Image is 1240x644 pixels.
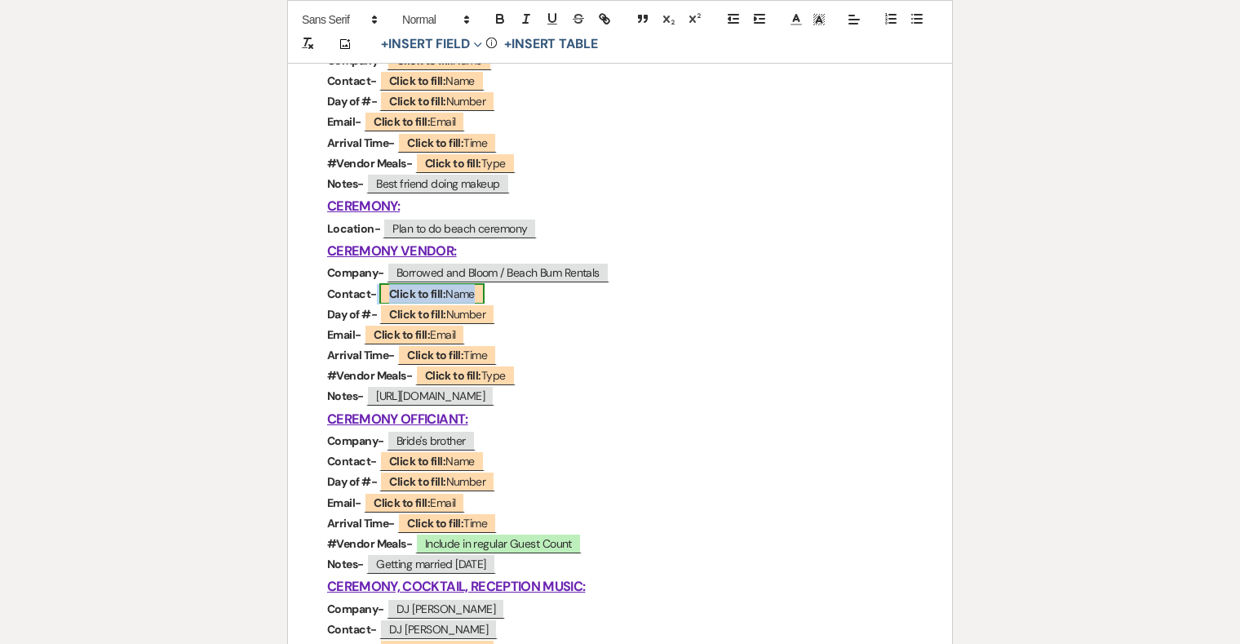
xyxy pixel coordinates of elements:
b: Click to fill: [389,286,445,301]
strong: #Vendor Meals- [327,156,412,171]
span: [URL][DOMAIN_NAME] [366,385,494,406]
span: + [504,38,511,51]
span: Getting married [DATE] [366,553,496,574]
strong: Email- [327,114,361,129]
span: Name [379,70,485,91]
span: Type [415,153,516,173]
strong: Company- [327,602,384,616]
span: Header Formats [395,10,475,29]
span: Type [415,365,516,385]
b: Click to fill: [389,73,445,88]
span: Borrowed and Bloom / Beach Bum Rentals [387,262,609,282]
strong: #Vendor Meals- [327,536,412,551]
span: Best friend doing makeup [366,173,510,193]
span: Email [364,492,465,513]
span: Name [379,283,485,304]
strong: Contact- [327,286,377,301]
strong: Contact- [327,73,377,88]
span: Name [379,451,485,471]
span: Text Color [785,10,808,29]
strong: Day of #- [327,307,377,322]
b: Click to fill: [374,114,430,129]
span: DJ [PERSON_NAME] [379,619,498,639]
span: Bride's brother [387,430,476,451]
span: Time [397,344,497,365]
button: +Insert Table [498,34,604,54]
u: CEREMONY: [327,198,400,215]
strong: Arrival Time- [327,135,395,150]
strong: Day of #- [327,474,377,489]
span: + [381,38,388,51]
b: Click to fill: [425,368,481,383]
strong: #Vendor Meals- [327,368,412,383]
strong: Company- [327,433,384,448]
strong: Notes- [327,176,364,191]
span: Number [379,304,495,324]
strong: Company- [327,53,384,68]
b: Click to fill: [374,495,430,510]
span: Email [364,324,465,344]
strong: Email- [327,495,361,510]
b: Click to fill: [374,327,430,342]
b: Click to fill: [389,454,445,469]
span: Email [364,111,465,131]
span: Plan to do beach ceremony [383,218,537,238]
strong: Arrival Time- [327,516,395,531]
strong: Arrival Time- [327,348,395,362]
span: Text Background Color [808,10,830,29]
strong: Location- [327,221,380,236]
b: Click to fill: [407,135,463,150]
strong: Contact- [327,622,377,637]
b: Click to fill: [396,53,453,68]
span: DJ [PERSON_NAME] [387,598,505,619]
strong: Contact- [327,454,377,469]
button: Insert Field [375,34,488,54]
span: Alignment [843,10,866,29]
b: Click to fill: [425,156,481,171]
u: CEREMONY, COCKTAIL, RECEPTION MUSIC: [327,578,585,595]
span: Include in regular Guest Count [415,533,582,553]
strong: Notes- [327,389,364,403]
span: Number [379,471,495,491]
strong: Email- [327,327,361,342]
b: Click to fill: [407,516,463,531]
u: CEREMONY VENDOR: [327,242,457,260]
span: Time [397,132,497,153]
b: Click to fill: [389,307,445,322]
strong: Day of #- [327,94,377,109]
span: Time [397,513,497,533]
u: CEREMONY OFFICIANT: [327,411,468,428]
b: Click to fill: [389,94,445,109]
strong: Company- [327,265,384,280]
b: Click to fill: [389,474,445,489]
strong: Notes- [327,557,364,571]
b: Click to fill: [407,348,463,362]
span: Number [379,91,495,111]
